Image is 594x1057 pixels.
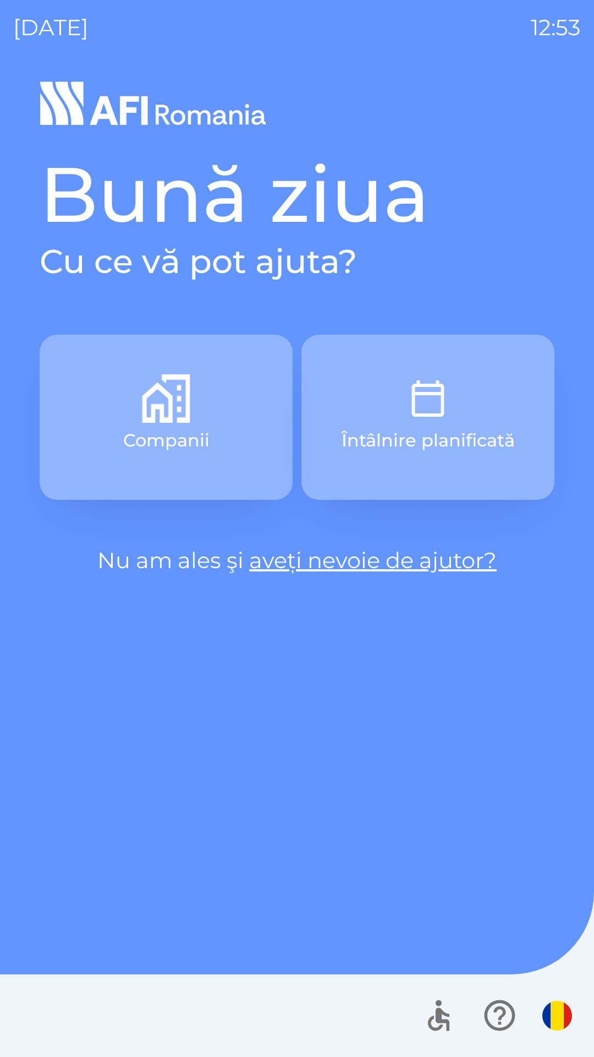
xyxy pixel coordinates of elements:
[13,11,89,44] p: [DATE]
[249,547,497,574] a: aveți nevoie de ajutor?
[123,427,210,454] p: Companii
[404,374,452,423] img: 91d325ef-26b3-4739-9733-70a8ac0e35c7.png
[40,77,554,130] img: Logo
[40,335,293,500] button: Companii
[40,241,554,282] h2: Cu ce vă pot ajuta?
[40,544,554,577] p: Nu am ales şi
[142,374,190,423] img: b9f982fa-e31d-4f99-8b4a-6499fa97f7a5.png
[531,11,581,44] p: 12:53
[301,335,554,500] button: Întâlnire planificată
[342,427,515,454] p: Întâlnire planificată
[40,148,554,241] h1: Bună ziua
[542,1001,572,1031] img: ro flag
